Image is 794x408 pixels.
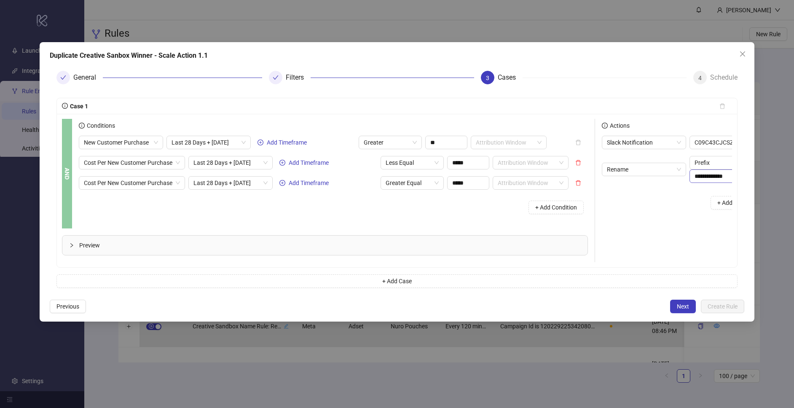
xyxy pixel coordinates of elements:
[498,71,523,84] div: Cases
[62,236,587,255] div: Preview
[713,99,732,113] button: delete
[50,300,86,313] button: Previous
[289,180,329,186] span: Add Timeframe
[84,136,158,149] span: New Customer Purchase
[607,163,681,176] span: Rename
[258,140,263,145] span: plus-circle
[62,168,72,180] b: AND
[575,160,581,166] span: delete
[289,159,329,166] span: Add Timeframe
[569,156,588,169] button: delete
[56,303,79,310] span: Previous
[739,51,746,57] span: close
[60,75,66,81] span: check
[273,75,279,81] span: check
[382,278,412,285] span: + Add Case
[711,196,757,209] button: + Add Action
[710,71,738,84] div: Schedule
[698,75,702,81] span: 4
[73,71,103,84] div: General
[193,156,268,169] span: Last 28 Days + Today
[602,123,608,129] span: info-circle
[84,177,180,189] span: Cost Per New Customer Purchase
[670,300,696,313] button: Next
[701,300,744,313] button: Create Rule
[364,136,417,149] span: Greater
[50,51,744,61] div: Duplicate Creative Sanbox Winner - Scale Action 1.1
[276,158,332,168] button: Add Timeframe
[677,303,689,310] span: Next
[695,156,786,169] span: Prefix
[79,123,85,129] span: info-circle
[535,204,577,211] span: + Add Condition
[56,274,738,288] button: + Add Case
[717,199,751,206] span: + Add Action
[279,160,285,166] span: plus-circle
[386,177,439,189] span: Greater Equal
[386,156,439,169] span: Less Equal
[254,137,310,148] button: Add Timeframe
[85,122,115,129] span: Conditions
[267,139,307,146] span: Add Timeframe
[608,122,630,129] span: Actions
[279,180,285,186] span: plus-circle
[486,75,489,81] span: 3
[62,103,68,109] span: info-circle
[607,136,681,149] span: Slack Notification
[528,201,584,214] button: + Add Condition
[569,136,588,149] button: delete
[286,71,311,84] div: Filters
[69,243,74,248] span: collapsed
[193,177,268,189] span: Last 28 Days + Today
[276,178,332,188] button: Add Timeframe
[84,156,180,169] span: Cost Per New Customer Purchase
[736,47,749,61] button: Close
[68,103,88,110] span: Case 1
[569,176,588,190] button: delete
[695,136,786,149] span: C09C43CJCSZ
[575,180,581,186] span: delete
[172,136,246,149] span: Last 28 Days + Today
[79,241,581,250] span: Preview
